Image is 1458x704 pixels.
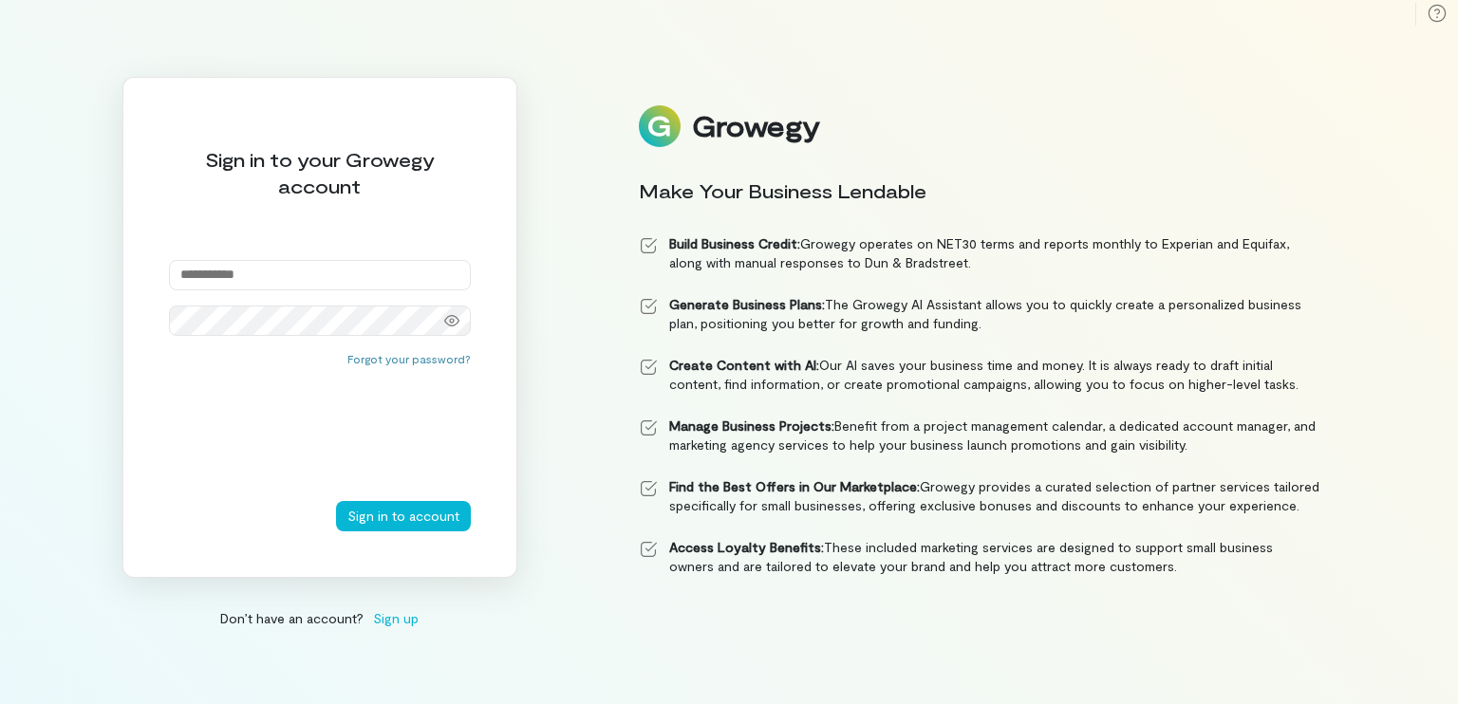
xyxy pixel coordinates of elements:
[169,146,471,199] div: Sign in to your Growegy account
[669,357,819,373] strong: Create Content with AI:
[347,351,471,366] button: Forgot your password?
[336,501,471,531] button: Sign in to account
[669,539,824,555] strong: Access Loyalty Benefits:
[669,296,825,312] strong: Generate Business Plans:
[669,478,920,494] strong: Find the Best Offers in Our Marketplace:
[373,608,419,628] span: Sign up
[639,177,1320,204] div: Make Your Business Lendable
[639,538,1320,576] li: These included marketing services are designed to support small business owners and are tailored ...
[639,356,1320,394] li: Our AI saves your business time and money. It is always ready to draft initial content, find info...
[669,417,834,434] strong: Manage Business Projects:
[639,417,1320,454] li: Benefit from a project management calendar, a dedicated account manager, and marketing agency ser...
[692,110,819,142] div: Growegy
[639,234,1320,272] li: Growegy operates on NET30 terms and reports monthly to Experian and Equifax, along with manual re...
[639,295,1320,333] li: The Growegy AI Assistant allows you to quickly create a personalized business plan, positioning y...
[639,477,1320,515] li: Growegy provides a curated selection of partner services tailored specifically for small business...
[669,235,800,251] strong: Build Business Credit:
[122,608,517,628] div: Don’t have an account?
[639,105,681,147] img: Logo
